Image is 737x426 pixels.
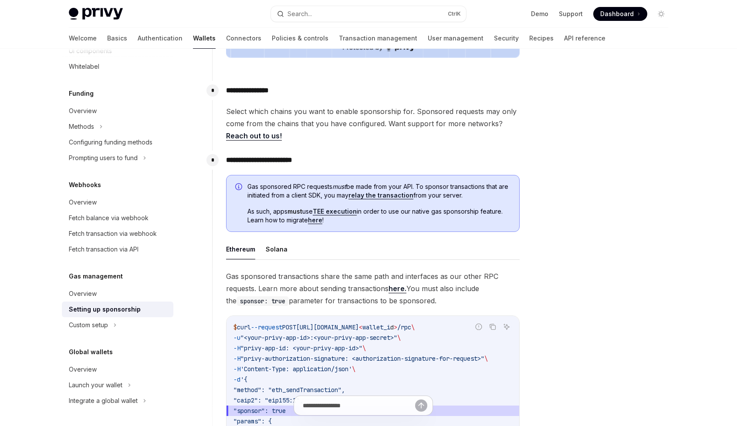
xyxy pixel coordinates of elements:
span: Select which chains you want to enable sponsorship for. Sponsored requests may only come from the... [226,105,520,142]
a: here [308,216,322,224]
code: sponsor: true [237,296,289,306]
button: Solana [266,239,287,259]
div: Overview [69,197,97,208]
span: Gas sponsored RPC requests be made from your API. To sponsor transactions that are initiated from... [247,182,510,200]
a: User management [428,28,483,49]
a: Dashboard [593,7,647,21]
span: d [390,323,394,331]
a: Basics [107,28,127,49]
a: Overview [62,286,173,302]
span: Gas sponsored transactions share the same path and interfaces as our other RPC requests. Learn mo... [226,270,520,307]
h5: Funding [69,88,94,99]
button: Ask AI [501,321,512,332]
h5: Gas management [69,271,123,282]
span: "<your-privy-app-id>:<your-privy-app-secret>" [240,334,397,342]
span: \ [484,355,488,362]
span: 'Content-Type: application/json' [240,365,352,373]
div: Custom setup [69,320,108,330]
em: must [332,183,346,190]
div: Setting up sponsorship [69,304,141,315]
div: Integrate a global wallet [69,396,138,406]
span: "privy-authorization-signature: <authorization-signature-for-request>" [240,355,484,362]
span: "privy-app-id: <your-privy-app-id>" [240,344,362,352]
a: Fetch balance via webhook [62,210,173,226]
a: Security [494,28,519,49]
div: Overview [69,364,97,375]
a: Fetch transaction via API [62,242,173,257]
button: Search...CtrlK [271,6,466,22]
a: Welcome [69,28,97,49]
div: Fetch transaction via webhook [69,228,157,239]
a: Overview [62,103,173,119]
a: Reach out to us! [226,131,282,141]
span: > [394,323,397,331]
span: -H [233,365,240,373]
span: -d [233,376,240,383]
div: Overview [69,288,97,299]
span: $ [233,323,237,331]
div: Configuring funding methods [69,137,152,148]
a: Policies & controls [272,28,328,49]
a: Fetch transaction via webhook [62,226,173,242]
a: Wallets [193,28,216,49]
div: Fetch transaction via API [69,244,139,255]
button: Integrate a global wallet [62,393,173,409]
span: [URL][DOMAIN_NAME] [296,323,359,331]
span: As such, apps use in order to use our native gas sponsorship feature. Learn how to migrate ! [247,207,510,225]
h5: Webhooks [69,180,101,190]
button: Copy the contents from the code block [487,321,498,332]
div: Prompting users to fund [69,153,138,163]
span: \ [411,323,415,331]
button: Custom setup [62,317,173,333]
span: POST [282,323,296,331]
a: Authentication [138,28,183,49]
button: Ethereum [226,239,255,259]
a: TEE execution [313,208,357,215]
span: \ [362,344,366,352]
a: Recipes [529,28,554,49]
span: Ctrl K [448,10,461,17]
div: Launch your wallet [69,380,122,390]
span: "method": "eth_sendTransaction", [233,386,345,394]
span: curl [237,323,251,331]
div: Search... [287,9,312,19]
a: Transaction management [339,28,417,49]
span: -H [233,355,240,362]
a: Connectors [226,28,261,49]
svg: Info [235,183,244,192]
a: relay the transaction [348,191,413,199]
button: Prompting users to fund [62,150,173,166]
button: Send message [415,399,427,412]
button: Report incorrect code [473,321,484,332]
a: Configuring funding methods [62,134,173,150]
div: Overview [69,106,97,116]
div: Whitelabel [69,61,99,72]
strong: must [287,208,302,215]
span: --request [251,323,282,331]
a: Support [559,10,583,18]
span: \ [397,334,401,342]
div: Methods [69,121,94,132]
div: Fetch balance via webhook [69,213,149,223]
a: API reference [564,28,605,49]
button: Launch your wallet [62,377,173,393]
span: Dashboard [600,10,634,18]
h5: Global wallets [69,347,113,357]
span: '{ [240,376,247,383]
input: Ask a question... [303,396,415,415]
span: \ [352,365,355,373]
a: Setting up sponsorship [62,302,173,317]
span: < [359,323,362,331]
button: Toggle dark mode [654,7,668,21]
a: Demo [531,10,548,18]
img: light logo [69,8,123,20]
span: -H [233,344,240,352]
a: Whitelabel [62,59,173,74]
span: -u [233,334,240,342]
span: /rpc [397,323,411,331]
a: Overview [62,362,173,377]
a: here. [389,284,406,293]
span: wallet_i [362,323,390,331]
button: Methods [62,119,173,134]
a: Overview [62,195,173,210]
